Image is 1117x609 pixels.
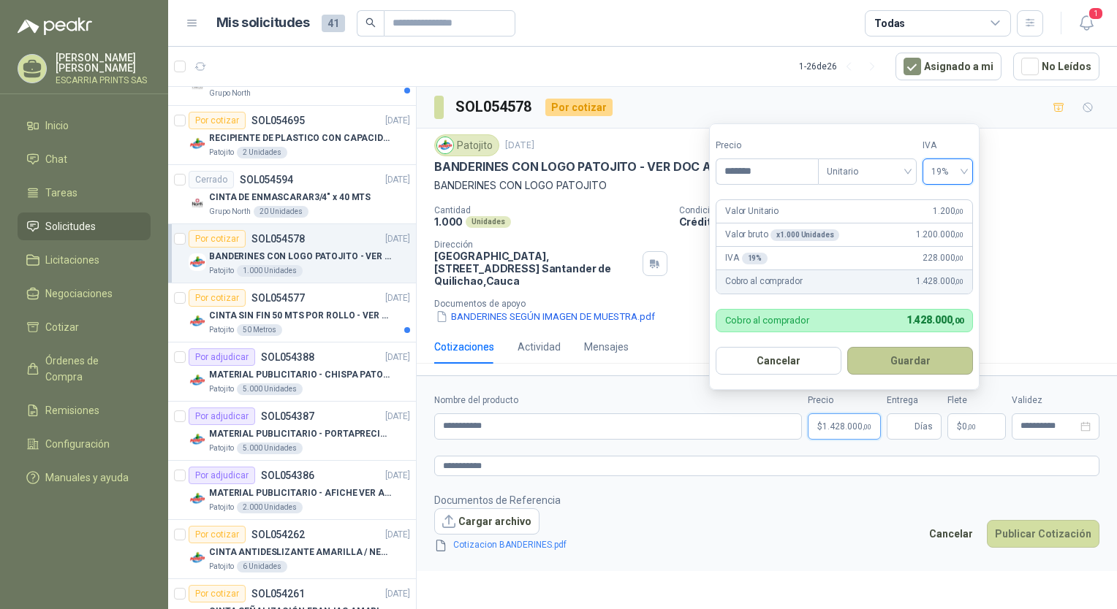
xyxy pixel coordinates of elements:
button: Guardar [847,347,973,375]
label: Precio [808,394,881,407]
div: 5.000 Unidades [237,383,303,395]
p: Patojito [209,265,234,277]
span: 19% [931,161,964,183]
p: SOL054578 [251,234,305,244]
p: Documentos de Referencia [434,492,590,508]
span: ,00 [863,423,871,431]
p: BANDERINES CON LOGO PATOJITO - VER DOC ADJUNTO [209,250,391,264]
span: ,00 [955,277,963,286]
img: Company Logo [189,549,206,567]
div: Por adjudicar [189,407,255,425]
div: Mensajes [584,339,629,355]
div: 6 Unidades [237,561,287,572]
div: Todas [874,15,905,31]
a: Remisiones [18,397,151,424]
a: Por cotizarSOL054262[DATE] Company LogoCINTA ANTIDESLIZANTE AMARILLA / NEGRAPatojito6 Unidades [168,520,416,579]
button: Cargar archivo [434,508,539,535]
p: Valor Unitario [725,204,779,218]
span: 1.428.000 [906,314,963,326]
p: [DATE] [385,410,410,424]
div: 1.000 Unidades [237,265,303,277]
div: 19 % [742,253,768,264]
button: Cancelar [921,520,981,548]
span: Licitaciones [45,252,99,268]
p: $ 0,00 [947,413,1006,440]
p: Patojito [209,561,234,572]
a: Chat [18,145,151,173]
span: Cotizar [45,319,79,335]
span: Configuración [45,436,110,452]
div: Por cotizar [189,230,246,248]
a: Por adjudicarSOL054387[DATE] Company LogoMATERIAL PUBLICITARIO - PORTAPRECIOS VER ADJUNTOPatojito... [168,402,416,461]
a: Manuales y ayuda [18,464,151,491]
span: Solicitudes [45,218,96,234]
p: Crédito 30 días [679,215,1112,228]
button: BANDERINES SEGÚN IMAGEN DE MUESTRA.pdf [434,309,656,324]
p: MATERIAL PUBLICITARIO - PORTAPRECIOS VER ADJUNTO [209,427,391,441]
a: Configuración [18,430,151,458]
span: Unitario [827,161,908,183]
button: Asignado a mi [896,53,1001,80]
div: 2.000 Unidades [237,502,303,513]
div: Por cotizar [545,99,613,116]
div: Por cotizar [189,526,246,543]
button: No Leídos [1013,53,1099,80]
img: Company Logo [189,253,206,271]
label: Precio [716,139,818,153]
p: MATERIAL PUBLICITARIO - AFICHE VER ADJUNTO [209,486,391,500]
p: 1.000 [434,215,463,228]
div: Actividad [518,339,561,355]
p: Cobro al comprador [725,315,809,325]
span: Negociaciones [45,286,113,302]
span: 41 [322,15,345,32]
div: 20 Unidades [254,206,308,218]
label: Flete [947,394,1006,407]
a: Por cotizarSOL054578[DATE] Company LogoBANDERINES CON LOGO PATOJITO - VER DOC ADJUNTOPatojito1.00... [168,224,416,283]
p: [DATE] [385,173,410,187]
img: Company Logo [189,135,206,153]
p: [DATE] [505,139,534,153]
p: BANDERINES CON LOGO PATOJITO [434,177,1099,194]
div: Por cotizar [189,112,246,129]
span: 0 [962,422,976,431]
a: Cotizar [18,313,151,341]
span: ,00 [955,207,963,215]
p: SOL054577 [251,293,305,303]
p: MATERIAL PUBLICITARIO - CHISPA PATOJITO VER ADJUNTO [209,368,391,382]
h1: Mis solicitudes [216,12,310,34]
div: x 1.000 Unidades [770,229,839,241]
p: ESCARRIA PRINTS SAS [56,76,151,85]
a: Por adjudicarSOL054388[DATE] Company LogoMATERIAL PUBLICITARIO - CHISPA PATOJITO VER ADJUNTOPatoj... [168,342,416,402]
div: 50 Metros [237,324,282,336]
div: Por cotizar [189,289,246,307]
a: Tareas [18,179,151,207]
label: Entrega [887,394,942,407]
p: SOL054594 [240,175,293,185]
a: Órdenes de Compra [18,347,151,391]
span: Remisiones [45,402,99,418]
p: Patojito [209,443,234,454]
span: search [366,18,376,28]
p: Documentos de apoyo [434,299,1111,309]
p: SOL054261 [251,589,305,599]
a: Licitaciones [18,246,151,274]
div: Por adjudicar [189,467,255,484]
div: Patojito [434,134,499,156]
p: [DATE] [385,232,410,246]
p: [DATE] [385,469,410,483]
a: Por cotizarSOL054695[DATE] Company LogoRECIPIENTE DE PLASTICO CON CAPACIDAD DE 1.8 LT PARA LA EXT... [168,106,416,165]
p: CINTA SIN FIN 50 MTS POR ROLLO - VER DOC ADJUNTO [209,309,391,323]
div: 1 - 26 de 26 [799,55,884,78]
div: Cotizaciones [434,339,494,355]
span: Manuales y ayuda [45,470,129,486]
span: 1.200.000 [916,228,963,242]
div: Unidades [466,216,511,228]
p: Grupo North [209,206,251,218]
p: CINTA ANTIDESLIZANTE AMARILLA / NEGRA [209,545,391,559]
span: Tareas [45,185,77,201]
img: Company Logo [189,313,206,330]
p: [DATE] [385,114,410,128]
span: 1.428.000 [916,275,963,288]
p: Cantidad [434,205,667,215]
span: 1.428.000 [822,422,871,431]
